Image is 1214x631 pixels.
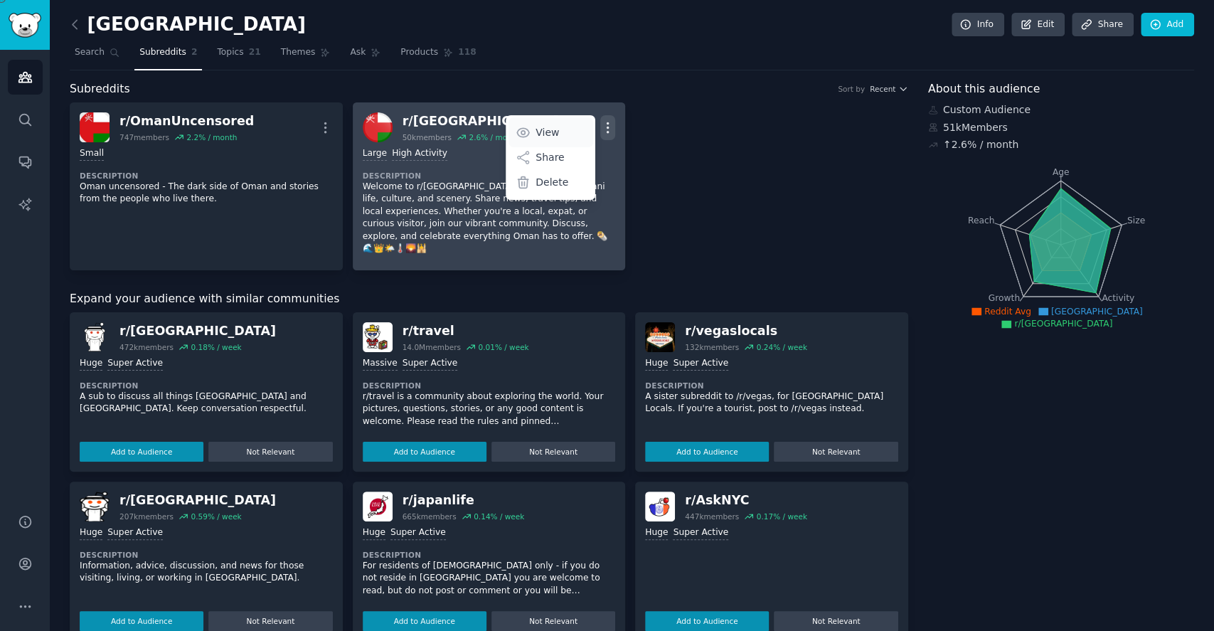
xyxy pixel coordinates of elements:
[70,41,124,70] a: Search
[119,342,174,352] div: 472k members
[107,357,163,371] div: Super Active
[536,125,559,140] p: View
[80,322,110,352] img: dubai
[70,14,306,36] h2: [GEOGRAPHIC_DATA]
[276,41,336,70] a: Themes
[645,442,769,462] button: Add to Audience
[119,322,276,340] div: r/ [GEOGRAPHIC_DATA]
[191,46,198,59] span: 2
[119,511,174,521] div: 207k members
[1051,307,1143,317] span: [GEOGRAPHIC_DATA]
[80,442,203,462] button: Add to Audience
[403,112,559,130] div: r/ [GEOGRAPHIC_DATA]
[363,381,616,391] dt: Description
[363,181,616,255] p: Welcome to r/[GEOGRAPHIC_DATA]! 🇴🇲 Dive into Omani life, culture, and scenery. Share news, travel...
[469,132,519,142] div: 2.6 % / month
[119,132,169,142] div: 747 members
[403,132,452,142] div: 50k members
[838,84,865,94] div: Sort by
[186,132,237,142] div: 2.2 % / month
[70,290,339,308] span: Expand your audience with similar communities
[9,13,41,38] img: GummySearch logo
[1072,13,1133,37] a: Share
[403,511,457,521] div: 665k members
[870,84,908,94] button: Recent
[491,611,615,631] button: Not Relevant
[249,46,261,59] span: 21
[1127,215,1144,225] tspan: Size
[80,526,102,540] div: Huge
[645,357,668,371] div: Huge
[363,526,385,540] div: Huge
[75,46,105,59] span: Search
[474,511,524,521] div: 0.14 % / week
[191,511,241,521] div: 0.59 % / week
[395,41,481,70] a: Products118
[119,112,254,130] div: r/ OmanUncensored
[363,147,387,161] div: Large
[400,46,438,59] span: Products
[119,492,276,509] div: r/ [GEOGRAPHIC_DATA]
[281,46,316,59] span: Themes
[1014,319,1112,329] span: r/[GEOGRAPHIC_DATA]
[1102,293,1134,303] tspan: Activity
[943,137,1018,152] div: ↑ 2.6 % / month
[134,41,202,70] a: Subreddits2
[212,41,265,70] a: Topics21
[80,550,333,560] dt: Description
[685,322,807,340] div: r/ vegaslocals
[363,442,486,462] button: Add to Audience
[685,342,739,352] div: 132k members
[363,560,616,598] p: For residents of [DEMOGRAPHIC_DATA] only - if you do not reside in [GEOGRAPHIC_DATA] you are welc...
[208,611,332,631] button: Not Relevant
[70,102,343,270] a: OmanUncensoredr/OmanUncensored747members2.2% / monthSmallDescriptionOman uncensored - The dark si...
[390,526,446,540] div: Super Active
[928,102,1194,117] div: Custom Audience
[645,322,675,352] img: vegaslocals
[80,181,333,206] p: Oman uncensored - The dark side of Oman and stories from the people who live there.
[80,171,333,181] dt: Description
[217,46,243,59] span: Topics
[774,442,898,462] button: Not Relevant
[353,102,626,270] a: Omanr/[GEOGRAPHIC_DATA]50kmembers2.6% / monthViewShareDeleteLargeHigh ActivityDescriptionWelcome ...
[673,526,728,540] div: Super Active
[80,112,110,142] img: OmanUncensored
[645,526,668,540] div: Huge
[363,550,616,560] dt: Description
[988,293,1019,303] tspan: Growth
[363,391,616,428] p: r/travel is a community about exploring the world. Your pictures, questions, stories, or any good...
[80,611,203,631] button: Add to Audience
[458,46,476,59] span: 118
[350,46,366,59] span: Ask
[345,41,385,70] a: Ask
[645,381,898,391] dt: Description
[80,147,104,161] div: Small
[403,342,461,352] div: 14.0M members
[536,150,564,165] p: Share
[403,492,525,509] div: r/ japanlife
[363,492,393,521] img: japanlife
[80,560,333,585] p: Information, advice, discussion, and news for those visiting, living, or working in [GEOGRAPHIC_D...
[363,611,486,631] button: Add to Audience
[685,492,807,509] div: r/ AskNYC
[984,307,1031,317] span: Reddit Avg
[645,492,675,521] img: AskNYC
[392,147,447,161] div: High Activity
[536,175,568,190] p: Delete
[952,13,1004,37] a: Info
[107,526,163,540] div: Super Active
[673,357,728,371] div: Super Active
[208,442,332,462] button: Not Relevant
[139,46,186,59] span: Subreddits
[685,511,739,521] div: 447k members
[928,120,1194,135] div: 51k Members
[363,112,393,142] img: Oman
[70,80,130,98] span: Subreddits
[928,80,1040,98] span: About this audience
[1011,13,1065,37] a: Edit
[757,511,807,521] div: 0.17 % / week
[363,322,393,352] img: travel
[80,381,333,391] dt: Description
[478,342,528,352] div: 0.01 % / week
[1141,13,1194,37] a: Add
